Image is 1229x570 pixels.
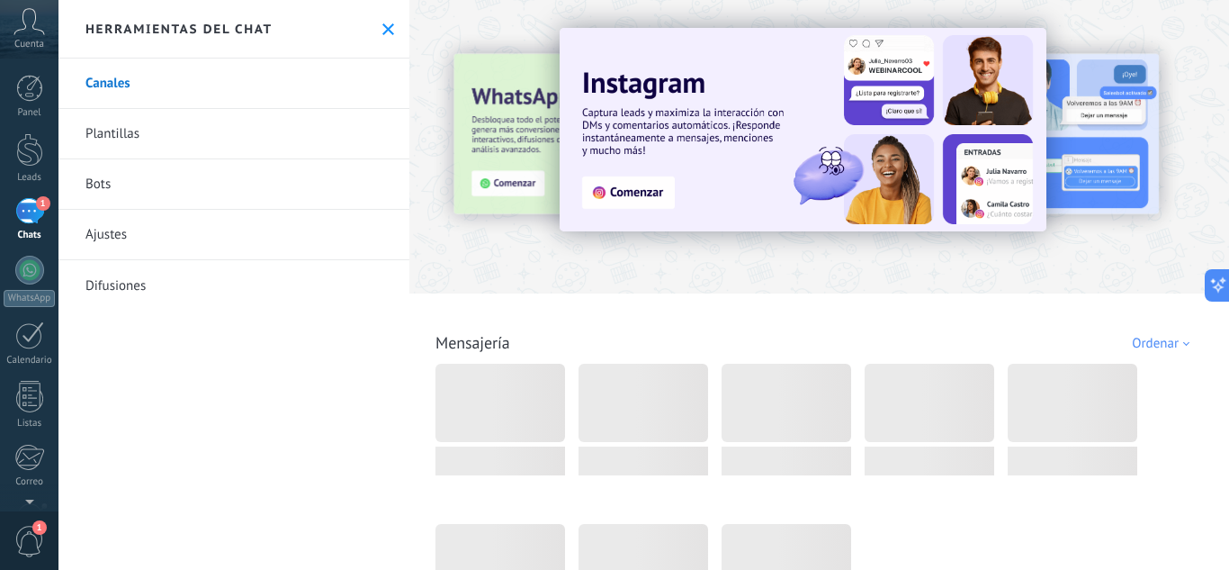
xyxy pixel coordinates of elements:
a: Ajustes [58,210,409,260]
span: 1 [32,520,47,535]
div: Listas [4,418,56,430]
div: Ordenar [1132,335,1196,352]
div: Leads [4,172,56,184]
div: Chats [4,230,56,241]
img: Slide 1 [560,28,1046,231]
h2: Herramientas del chat [85,21,273,37]
a: Difusiones [58,260,409,311]
a: Plantillas [58,109,409,159]
div: Correo [4,476,56,488]
span: Cuenta [14,39,44,50]
span: 1 [36,196,50,211]
div: Panel [4,107,56,119]
div: WhatsApp [4,290,55,307]
div: Calendario [4,355,56,366]
a: Bots [58,159,409,210]
a: Canales [58,59,409,109]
